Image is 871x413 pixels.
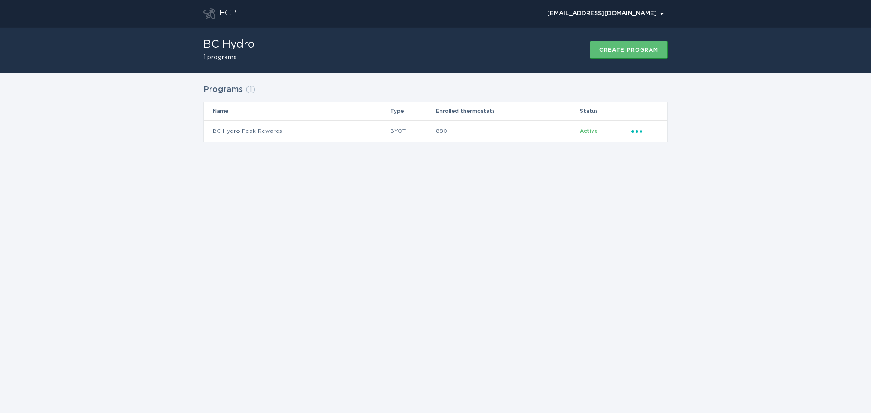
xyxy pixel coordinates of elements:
td: 880 [435,120,579,142]
span: Active [580,128,598,134]
h2: 1 programs [203,54,254,61]
td: BYOT [390,120,435,142]
div: Popover menu [543,7,668,20]
td: BC Hydro Peak Rewards [204,120,390,142]
div: [EMAIL_ADDRESS][DOMAIN_NAME] [547,11,664,16]
div: Popover menu [631,126,658,136]
th: Type [390,102,435,120]
th: Name [204,102,390,120]
span: ( 1 ) [245,86,255,94]
th: Status [579,102,631,120]
button: Open user account details [543,7,668,20]
button: Create program [590,41,668,59]
h2: Programs [203,82,243,98]
div: ECP [220,8,236,19]
button: Go to dashboard [203,8,215,19]
h1: BC Hydro [203,39,254,50]
tr: c053238a5de44cedbab813cb8f4b14bf [204,120,667,142]
th: Enrolled thermostats [435,102,579,120]
div: Create program [599,47,658,53]
tr: Table Headers [204,102,667,120]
